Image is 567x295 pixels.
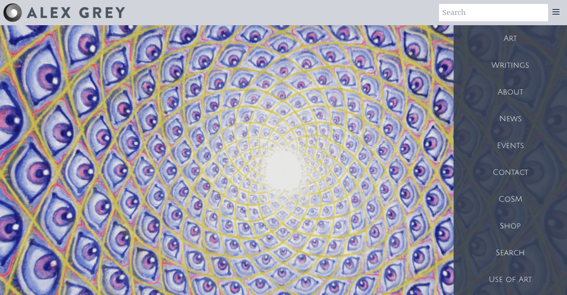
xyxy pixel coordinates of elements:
[454,106,567,132] a: News
[439,4,548,21] input: Search
[454,239,567,266] a: Search
[454,79,567,106] a: About
[454,159,567,186] a: Contact
[454,266,567,293] a: Use of Art
[454,25,567,52] a: Art
[454,213,567,239] a: Shop
[454,52,567,79] a: Writings
[454,132,567,159] a: Events
[454,186,567,213] a: CoSM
